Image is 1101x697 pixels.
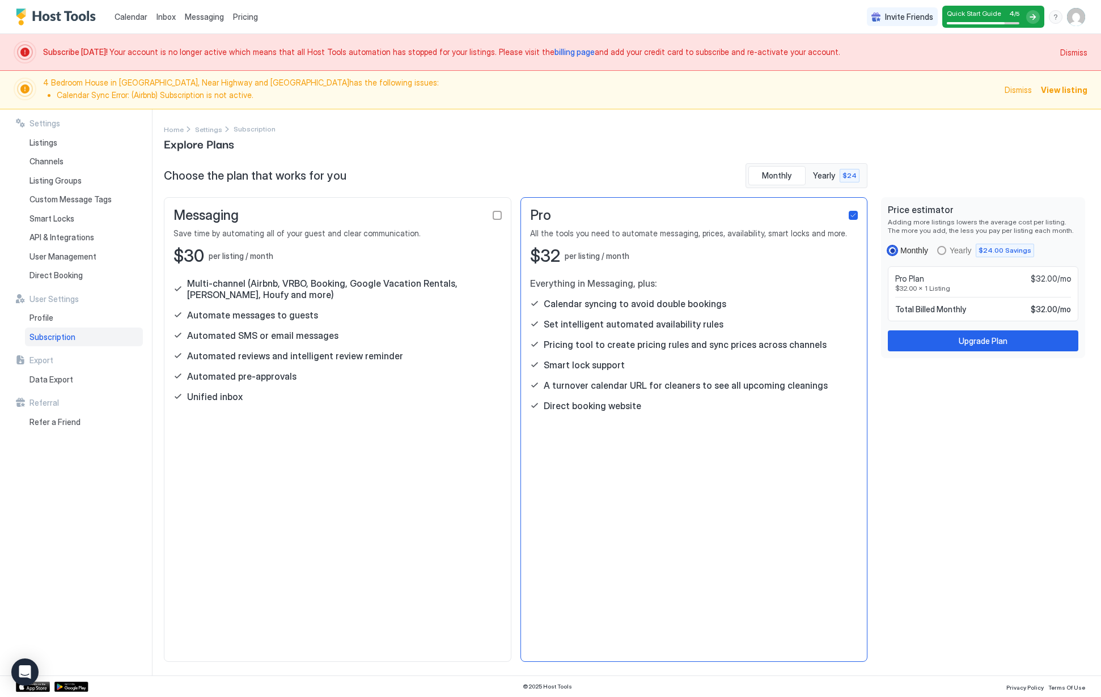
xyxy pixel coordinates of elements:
[29,232,94,243] span: API & Integrations
[29,355,53,365] span: Export
[544,339,827,350] span: Pricing tool to create pricing rules and sync prices across channels
[530,228,858,239] span: All the tools you need to automate messaging, prices, availability, smart locks and more.
[164,123,184,135] a: Home
[54,682,88,692] a: Google Play Store
[544,318,723,330] span: Set intelligent automated availability rules
[185,11,224,23] a: Messaging
[29,176,82,186] span: Listing Groups
[530,278,858,289] span: Everything in Messaging, plus:
[187,330,338,341] span: Automated SMS or email messages
[29,194,112,205] span: Custom Message Tags
[1041,84,1087,96] div: View listing
[29,294,79,304] span: User Settings
[888,244,1078,257] div: RadioGroup
[25,247,143,266] a: User Management
[43,78,998,102] span: 4 Bedroom House in [GEOGRAPHIC_DATA], Near Highway and [GEOGRAPHIC_DATA] has the following issues:
[979,245,1031,256] span: $24.00 Savings
[195,123,222,135] div: Breadcrumb
[164,125,184,134] span: Home
[25,209,143,228] a: Smart Locks
[1049,10,1062,24] div: menu
[1048,684,1085,691] span: Terms Of Use
[1009,9,1014,18] span: 4
[849,211,858,220] div: checkbox
[1048,681,1085,692] a: Terms Of Use
[947,9,1001,18] span: Quick Start Guide
[565,251,629,261] span: per listing / month
[187,278,502,300] span: Multi-channel (Airbnb, VRBO, Booking, Google Vacation Rentals, [PERSON_NAME], Houfy and more)
[29,332,75,342] span: Subscription
[1006,681,1044,692] a: Privacy Policy
[762,171,791,181] span: Monthly
[29,313,53,323] span: Profile
[1060,46,1087,58] div: Dismiss
[115,12,147,22] span: Calendar
[234,125,276,133] span: Breadcrumb
[57,90,998,100] li: Calendar Sync Error: (Airbnb) Subscription is not active.
[530,207,551,224] span: Pro
[842,171,857,181] span: $24
[895,304,966,314] span: Total Billed Monthly
[164,169,346,183] span: Choose the plan that works for you
[16,8,101,25] a: Host Tools Logo
[25,171,143,190] a: Listing Groups
[233,12,258,22] span: Pricing
[885,12,933,22] span: Invite Friends
[493,211,502,220] div: checkbox
[888,218,1078,235] span: Adding more listings lowers the average cost per listing. The more you add, the less you pay per ...
[29,270,83,280] span: Direct Booking
[544,400,641,411] span: Direct booking website
[187,309,318,321] span: Automate messages to guests
[156,11,176,23] a: Inbox
[29,138,57,148] span: Listings
[173,207,239,224] span: Messaging
[195,123,222,135] a: Settings
[25,370,143,389] a: Data Export
[29,156,63,167] span: Channels
[11,658,39,686] div: Open Intercom Messenger
[1014,10,1019,18] span: / 5
[888,204,1078,215] span: Price estimator
[29,375,73,385] span: Data Export
[115,11,147,23] a: Calendar
[25,190,143,209] a: Custom Message Tags
[544,380,828,391] span: A turnover calendar URL for cleaners to see all upcoming cleanings
[554,47,595,57] a: billing page
[895,274,924,284] span: Pro Plan
[43,47,1053,57] span: Your account is no longer active which means that all Host Tools automation has stopped for your ...
[164,123,184,135] div: Breadcrumb
[25,308,143,328] a: Profile
[1067,8,1085,26] div: User profile
[25,328,143,347] a: Subscription
[1006,684,1044,691] span: Privacy Policy
[29,252,96,262] span: User Management
[164,135,234,152] span: Explore Plans
[523,683,572,690] span: © 2025 Host Tools
[937,244,1034,257] div: yearly
[25,413,143,432] a: Refer a Friend
[156,12,176,22] span: Inbox
[173,228,502,239] span: Save time by automating all of your guest and clear communication.
[25,228,143,247] a: API & Integrations
[195,125,222,134] span: Settings
[43,47,109,57] span: Subscribe [DATE]!
[530,245,560,267] span: $32
[185,12,224,22] span: Messaging
[187,391,243,402] span: Unified inbox
[888,330,1078,351] button: Upgrade Plan
[888,246,928,255] div: monthly
[187,350,403,362] span: Automated reviews and intelligent review reminder
[173,245,204,267] span: $30
[29,417,81,427] span: Refer a Friend
[16,682,50,692] a: App Store
[544,298,726,309] span: Calendar syncing to avoid double bookings
[748,166,806,185] button: Monthly
[544,359,625,371] span: Smart lock support
[895,284,1071,292] span: $32.00 x 1 Listing
[1005,84,1032,96] div: Dismiss
[808,166,865,185] button: Yearly $24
